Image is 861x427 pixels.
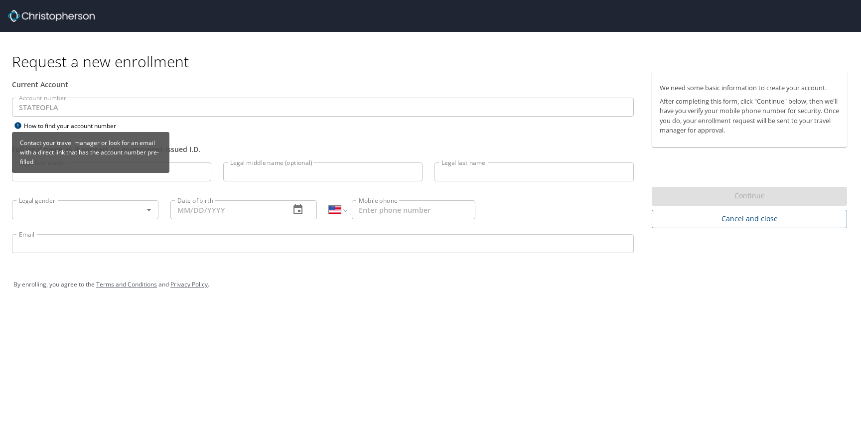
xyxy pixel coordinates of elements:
[12,79,634,90] div: Current Account
[660,213,839,225] span: Cancel and close
[12,120,137,132] div: How to find your account number
[13,272,848,297] div: By enrolling, you agree to the and .
[12,144,634,154] div: Full legal name as it appears on government-issued I.D.
[352,200,475,219] input: Enter phone number
[16,134,165,171] p: Contact your travel manager or look for an email with a direct link that has the account number p...
[652,210,847,228] button: Cancel and close
[170,200,282,219] input: MM/DD/YYYY
[8,10,95,22] img: cbt logo
[170,280,208,288] a: Privacy Policy
[660,83,839,93] p: We need some basic information to create your account.
[12,200,158,219] div: ​
[660,97,839,135] p: After completing this form, click "Continue" below, then we'll have you verify your mobile phone ...
[12,52,855,71] h1: Request a new enrollment
[96,280,157,288] a: Terms and Conditions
